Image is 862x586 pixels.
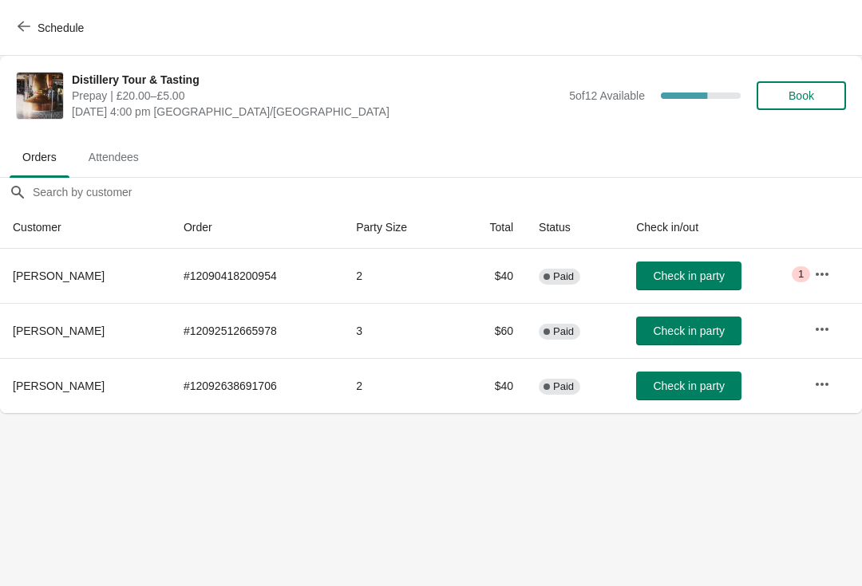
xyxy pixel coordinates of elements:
[171,249,343,303] td: # 12090418200954
[455,303,527,358] td: $60
[72,72,561,88] span: Distillery Tour & Tasting
[553,325,574,338] span: Paid
[553,380,574,393] span: Paid
[636,317,741,345] button: Check in party
[455,206,527,249] th: Total
[72,88,561,104] span: Prepay | £20.00–£5.00
[343,249,454,303] td: 2
[653,269,724,282] span: Check in party
[72,104,561,120] span: [DATE] 4:00 pm [GEOGRAPHIC_DATA]/[GEOGRAPHIC_DATA]
[455,358,527,413] td: $40
[653,380,724,392] span: Check in party
[10,143,69,171] span: Orders
[757,81,846,110] button: Book
[13,380,105,392] span: [PERSON_NAME]
[38,22,84,34] span: Schedule
[17,73,63,119] img: Distillery Tour & Tasting
[13,269,105,282] span: [PERSON_NAME]
[623,206,801,249] th: Check in/out
[171,206,343,249] th: Order
[343,358,454,413] td: 2
[8,14,97,42] button: Schedule
[171,303,343,358] td: # 12092512665978
[32,178,862,206] input: Search by customer
[171,358,343,413] td: # 12092638691706
[343,206,454,249] th: Party Size
[76,143,152,171] span: Attendees
[553,270,574,283] span: Paid
[455,249,527,303] td: $40
[798,268,804,281] span: 1
[569,89,645,102] span: 5 of 12 Available
[789,89,814,102] span: Book
[526,206,623,249] th: Status
[653,324,724,337] span: Check in party
[343,303,454,358] td: 3
[13,324,105,337] span: [PERSON_NAME]
[636,372,741,400] button: Check in party
[636,262,741,290] button: Check in party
